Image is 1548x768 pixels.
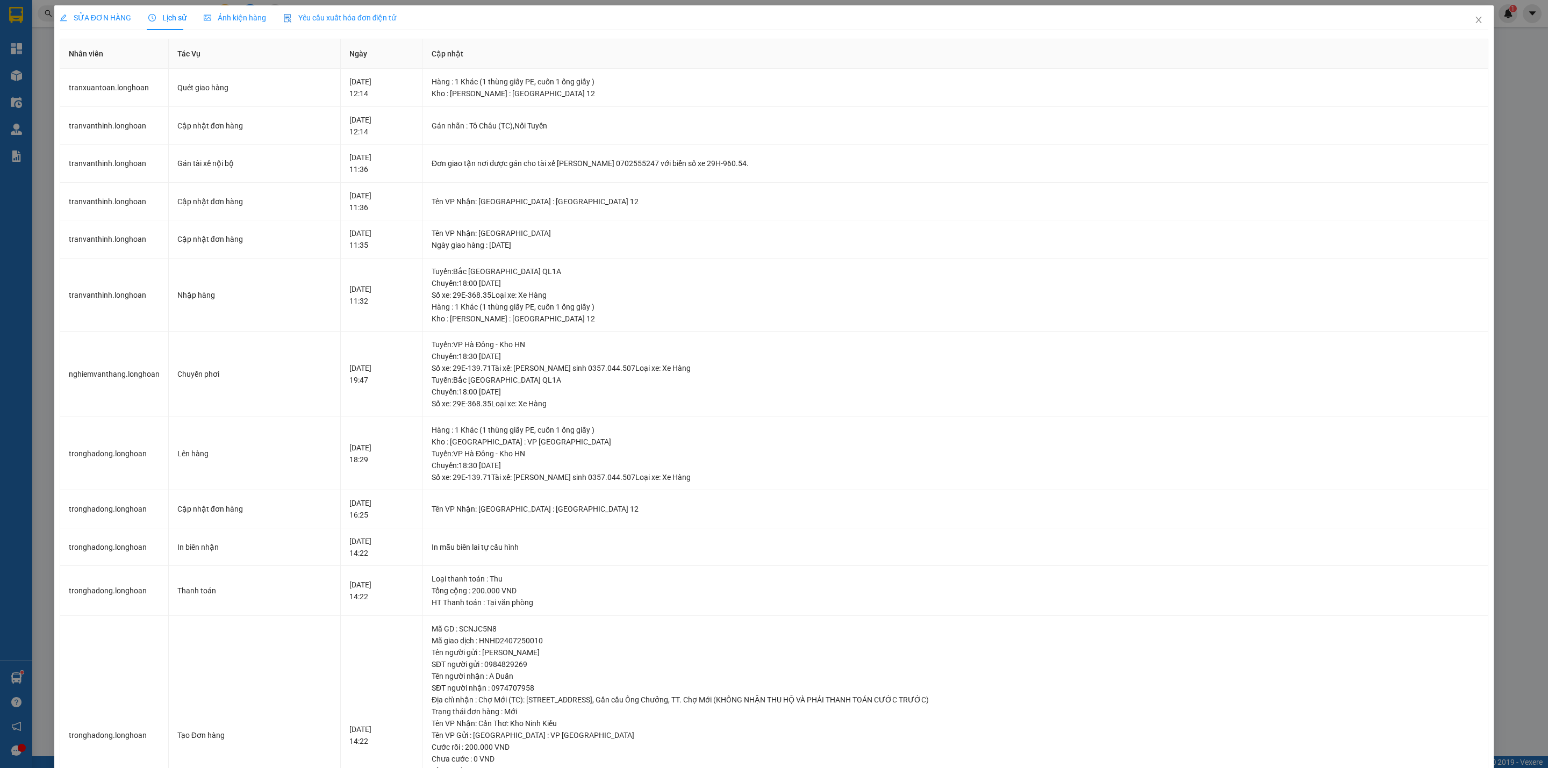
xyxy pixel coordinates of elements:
div: [DATE] 14:22 [349,723,414,747]
div: Cước rồi : 200.000 VND [432,741,1479,753]
span: SỬA ĐƠN HÀNG [60,13,131,22]
div: Mã giao dịch : HNHD2407250010 [432,635,1479,647]
div: Đơn giao tận nơi được gán cho tài xế [PERSON_NAME] 0702555247 với biển số xe 29H-960.54. [432,157,1479,169]
div: Tuyến : Bắc [GEOGRAPHIC_DATA] QL1A Chuyến: 18:00 [DATE] Số xe: 29E-368.35 Loại xe: Xe Hàng [432,265,1479,301]
div: Ngày giao hàng : [DATE] [432,239,1479,251]
div: In mẫu biên lai tự cấu hình [432,541,1479,553]
div: Cập nhật đơn hàng [177,120,332,132]
td: tranvanthinh.longhoan [60,145,169,183]
button: Close [1464,5,1494,35]
div: Tên VP Gửi : [GEOGRAPHIC_DATA] : VP [GEOGRAPHIC_DATA] [432,729,1479,741]
div: Mã GD : SCNJC5N8 [432,623,1479,635]
div: Tạo Đơn hàng [177,729,332,741]
td: tranxuantoan.longhoan [60,69,169,107]
div: Kho : [GEOGRAPHIC_DATA] : VP [GEOGRAPHIC_DATA] [432,436,1479,448]
td: tronghadong.longhoan [60,490,169,528]
td: tranvanthinh.longhoan [60,220,169,259]
td: tronghadong.longhoan [60,528,169,566]
div: Kho : [PERSON_NAME] : [GEOGRAPHIC_DATA] 12 [432,88,1479,99]
td: tronghadong.longhoan [60,417,169,491]
span: Yêu cầu xuất hóa đơn điện tử [283,13,397,22]
div: [DATE] 16:25 [349,497,414,521]
div: [DATE] 11:36 [349,152,414,175]
span: close [1474,16,1483,24]
th: Cập nhật [423,39,1488,69]
span: Lịch sử [148,13,187,22]
div: [DATE] 12:14 [349,114,414,138]
div: Cập nhật đơn hàng [177,233,332,245]
div: [DATE] 12:14 [349,76,414,99]
div: Chuyển phơi [177,368,332,380]
div: [DATE] 19:47 [349,362,414,386]
td: tranvanthinh.longhoan [60,107,169,145]
td: tranvanthinh.longhoan [60,259,169,332]
span: Ảnh kiện hàng [204,13,266,22]
div: Kho : [PERSON_NAME] : [GEOGRAPHIC_DATA] 12 [432,313,1479,325]
div: In biên nhận [177,541,332,553]
th: Ngày [341,39,423,69]
div: Tên người gửi : [PERSON_NAME] [432,647,1479,658]
div: Gán tài xế nội bộ [177,157,332,169]
div: Tên VP Nhận: Cần Thơ: Kho Ninh Kiều [432,717,1479,729]
div: [DATE] 14:22 [349,579,414,602]
div: SĐT người nhận : 0974707958 [432,682,1479,694]
th: Tác Vụ [169,39,341,69]
div: Nhập hàng [177,289,332,301]
div: HT Thanh toán : Tại văn phòng [432,597,1479,608]
div: Tên VP Nhận: [GEOGRAPHIC_DATA] : [GEOGRAPHIC_DATA] 12 [432,503,1479,515]
div: Tuyến : VP Hà Đông - Kho HN Chuyến: 18:30 [DATE] Số xe: 29E-139.71 Tài xế: [PERSON_NAME] sinh 035... [432,448,1479,483]
div: Tuyến : VP Hà Đông - Kho HN Chuyến: 18:30 [DATE] Số xe: 29E-139.71 Tài xế: [PERSON_NAME] sinh 035... [432,339,1479,374]
td: tranvanthinh.longhoan [60,183,169,221]
div: Tuyến : Bắc [GEOGRAPHIC_DATA] QL1A Chuyến: 18:00 [DATE] Số xe: 29E-368.35 Loại xe: Xe Hàng [432,374,1479,410]
div: Tên VP Nhận: [GEOGRAPHIC_DATA] [432,227,1479,239]
div: [DATE] 11:35 [349,227,414,251]
div: Hàng : 1 Khác (1 thùng giấy PE, cuốn 1 ống giấy ) [432,301,1479,313]
div: Trạng thái đơn hàng : Mới [432,706,1479,717]
div: Tên người nhận : A Duẩn [432,670,1479,682]
div: [DATE] 14:22 [349,535,414,559]
span: clock-circle [148,14,156,21]
td: tronghadong.longhoan [60,566,169,616]
div: Hàng : 1 Khác (1 thùng giấy PE, cuốn 1 ống giấy ) [432,424,1479,436]
div: Thanh toán [177,585,332,597]
div: Địa chỉ nhận : Chợ Mới (TC): [STREET_ADDRESS], Gần cầu Ông Chưởng, TT. Chợ Mới (KHÔNG NHẬN THU HỘ... [432,694,1479,706]
div: Quét giao hàng [177,82,332,94]
div: Tên VP Nhận: [GEOGRAPHIC_DATA] : [GEOGRAPHIC_DATA] 12 [432,196,1479,207]
div: [DATE] 11:32 [349,283,414,307]
span: edit [60,14,67,21]
div: [DATE] 11:36 [349,190,414,213]
img: icon [283,14,292,23]
div: Chưa cước : 0 VND [432,753,1479,765]
div: Gán nhãn : Tô Châu (TC),Nối Tuyến [432,120,1479,132]
div: [DATE] 18:29 [349,442,414,465]
span: picture [204,14,211,21]
div: Cập nhật đơn hàng [177,503,332,515]
div: Cập nhật đơn hàng [177,196,332,207]
div: Tổng cộng : 200.000 VND [432,585,1479,597]
div: Lên hàng [177,448,332,460]
div: SĐT người gửi : 0984829269 [432,658,1479,670]
div: Loại thanh toán : Thu [432,573,1479,585]
div: Hàng : 1 Khác (1 thùng giấy PE, cuốn 1 ống giấy ) [432,76,1479,88]
th: Nhân viên [60,39,169,69]
td: nghiemvanthang.longhoan [60,332,169,417]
